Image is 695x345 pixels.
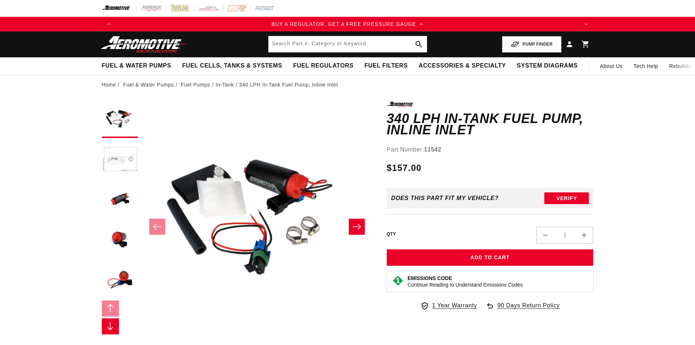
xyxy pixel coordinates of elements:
[391,195,499,202] div: Does This part fit My vehicle?
[123,81,174,89] a: Fuel & Water Pumps
[293,62,353,70] span: Fuel Regulators
[102,81,116,89] a: Home
[102,262,138,299] button: Load image 5 in gallery view
[392,275,404,287] img: Emissions code
[634,62,659,70] span: Tech Help
[364,62,408,70] span: Fuel Filters
[408,275,523,288] button: Emissions CodeContinue Reading to Understand Emissions Codes
[269,36,427,52] input: Search by Part Number, Category or Keyword
[102,81,594,89] nav: breadcrumbs
[387,249,594,266] button: Add to Cart
[628,57,664,75] summary: Tech Help
[102,318,119,334] button: Slide right
[96,57,177,74] summary: Fuel & Water Pumps
[84,17,612,31] slideshow-component: Translation missing: en.sections.announcements.announcement_bar
[182,62,282,70] span: Fuel Cells, Tanks & Systems
[497,301,560,318] span: 90 Days Return Policy
[387,231,396,237] label: QTY
[102,62,171,70] span: Fuel & Water Pumps
[102,300,119,317] button: Slide left
[181,81,211,89] a: Fuel Pumps
[102,142,138,178] button: Load image 2 in gallery view
[511,57,583,74] summary: System Diagrams
[387,113,594,136] h1: 340 LPH In-Tank Fuel Pump, Inline Inlet
[408,275,452,281] strong: Emissions Code
[102,101,138,138] button: Load image 1 in gallery view
[116,20,579,28] a: BUY A REGULATOR, GET A FREE PRESSURE GAUGE
[102,182,138,218] button: Load image 3 in gallery view
[413,57,511,74] summary: Accessories & Specialty
[387,145,594,154] div: Part Number:
[517,62,578,70] span: System Diagrams
[419,62,506,70] span: Accessories & Specialty
[349,219,365,235] button: Slide right
[408,281,523,288] p: Continue Reading to Understand Emissions Codes
[594,57,628,75] a: About Us
[116,20,579,28] div: Announcement
[420,301,477,310] a: 1 Year Warranty
[579,17,594,31] button: Translation missing: en.sections.announcements.next_announcement
[99,36,190,53] img: Aeromotive
[502,36,561,53] button: PUMP FINDER
[271,21,416,27] span: BUY A REGULATOR, GET A FREE PRESSURE GAUGE
[116,20,579,28] div: 1 of 4
[669,62,691,70] span: Rebuilds
[387,161,422,175] span: $157.00
[239,81,338,89] li: 340 LPH In-Tank Fuel Pump, Inline Inlet
[216,81,239,89] li: In-Tank
[424,146,441,153] strong: 11542
[359,57,413,74] summary: Fuel Filters
[287,57,359,74] summary: Fuel Regulators
[177,57,287,74] summary: Fuel Cells, Tanks & Systems
[544,192,589,204] button: Verify
[432,301,477,310] span: 1 Year Warranty
[600,63,622,69] span: About Us
[149,219,165,235] button: Slide left
[102,222,138,258] button: Load image 4 in gallery view
[486,301,560,318] a: 90 Days Return Policy
[102,17,116,31] button: Translation missing: en.sections.announcements.previous_announcement
[411,36,427,52] button: search button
